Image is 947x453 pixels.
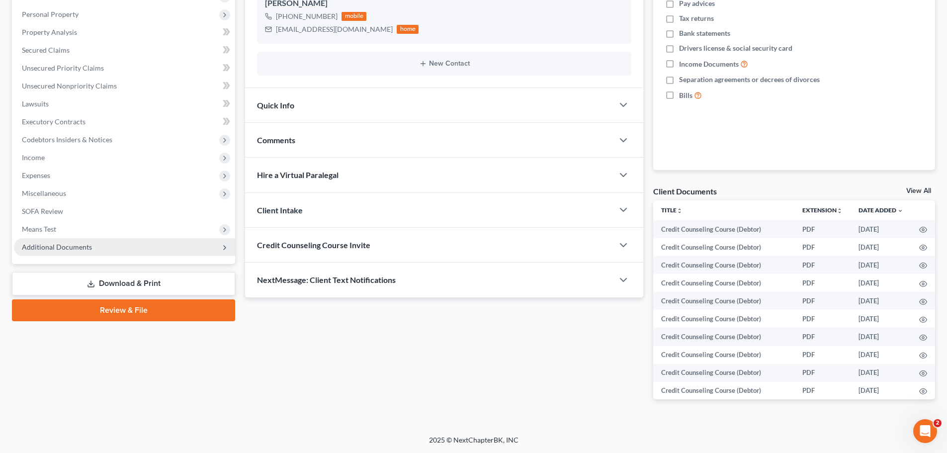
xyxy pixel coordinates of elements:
[257,240,370,250] span: Credit Counseling Course Invite
[906,187,931,194] a: View All
[851,346,911,364] td: [DATE]
[22,99,49,108] span: Lawsuits
[22,207,63,215] span: SOFA Review
[653,328,794,346] td: Credit Counseling Course (Debtor)
[190,435,757,453] div: 2025 © NextChapterBK, INC
[851,292,911,310] td: [DATE]
[794,364,851,382] td: PDF
[794,274,851,292] td: PDF
[14,202,235,220] a: SOFA Review
[14,41,235,59] a: Secured Claims
[913,419,937,443] iframe: Intercom live chat
[653,382,794,400] td: Credit Counseling Course (Debtor)
[653,220,794,238] td: Credit Counseling Course (Debtor)
[802,206,843,214] a: Extensionunfold_more
[22,243,92,251] span: Additional Documents
[257,135,295,145] span: Comments
[22,64,104,72] span: Unsecured Priority Claims
[22,153,45,162] span: Income
[679,75,820,85] span: Separation agreements or decrees of divorces
[851,310,911,328] td: [DATE]
[851,382,911,400] td: [DATE]
[257,170,339,180] span: Hire a Virtual Paralegal
[653,346,794,364] td: Credit Counseling Course (Debtor)
[653,186,717,196] div: Client Documents
[22,82,117,90] span: Unsecured Nonpriority Claims
[22,189,66,197] span: Miscellaneous
[14,95,235,113] a: Lawsuits
[794,310,851,328] td: PDF
[22,117,86,126] span: Executory Contracts
[22,171,50,180] span: Expenses
[851,364,911,382] td: [DATE]
[851,256,911,274] td: [DATE]
[397,25,419,34] div: home
[257,275,396,284] span: NextMessage: Client Text Notifications
[276,11,338,21] div: [PHONE_NUMBER]
[679,91,692,100] span: Bills
[14,59,235,77] a: Unsecured Priority Claims
[794,382,851,400] td: PDF
[276,24,393,34] div: [EMAIL_ADDRESS][DOMAIN_NAME]
[653,274,794,292] td: Credit Counseling Course (Debtor)
[22,46,70,54] span: Secured Claims
[14,23,235,41] a: Property Analysis
[22,10,79,18] span: Personal Property
[12,272,235,295] a: Download & Print
[794,292,851,310] td: PDF
[265,60,623,68] button: New Contact
[14,113,235,131] a: Executory Contracts
[794,220,851,238] td: PDF
[851,238,911,256] td: [DATE]
[679,59,739,69] span: Income Documents
[653,292,794,310] td: Credit Counseling Course (Debtor)
[677,208,683,214] i: unfold_more
[794,346,851,364] td: PDF
[22,225,56,233] span: Means Test
[679,43,792,53] span: Drivers license & social security card
[22,28,77,36] span: Property Analysis
[897,208,903,214] i: expand_more
[851,328,911,346] td: [DATE]
[661,206,683,214] a: Titleunfold_more
[257,100,294,110] span: Quick Info
[794,256,851,274] td: PDF
[851,274,911,292] td: [DATE]
[14,77,235,95] a: Unsecured Nonpriority Claims
[653,238,794,256] td: Credit Counseling Course (Debtor)
[342,12,366,21] div: mobile
[679,28,730,38] span: Bank statements
[257,205,303,215] span: Client Intake
[653,310,794,328] td: Credit Counseling Course (Debtor)
[934,419,942,427] span: 2
[22,135,112,144] span: Codebtors Insiders & Notices
[653,364,794,382] td: Credit Counseling Course (Debtor)
[837,208,843,214] i: unfold_more
[679,13,714,23] span: Tax returns
[653,256,794,274] td: Credit Counseling Course (Debtor)
[12,299,235,321] a: Review & File
[794,238,851,256] td: PDF
[794,328,851,346] td: PDF
[851,220,911,238] td: [DATE]
[859,206,903,214] a: Date Added expand_more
